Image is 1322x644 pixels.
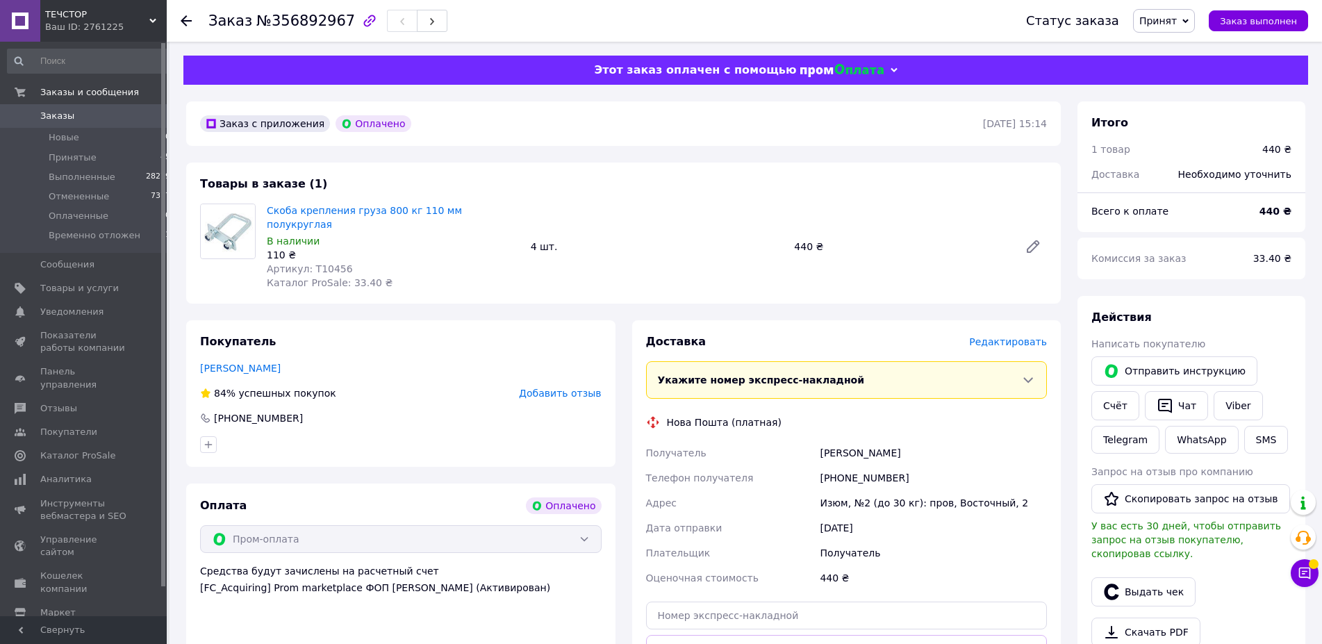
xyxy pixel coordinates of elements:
[40,473,92,486] span: Аналитика
[208,13,252,29] span: Заказ
[40,570,129,595] span: Кошелек компании
[663,415,785,429] div: Нова Пошта (платная)
[1139,15,1177,26] span: Принят
[200,499,247,512] span: Оплата
[646,447,707,459] span: Получатель
[646,335,707,348] span: Доставка
[1091,169,1139,180] span: Доставка
[40,306,104,318] span: Уведомления
[40,282,119,295] span: Товары и услуги
[1091,466,1253,477] span: Запрос на отзыв про компанию
[45,8,149,21] span: ТЕЧСТОР
[1253,253,1291,264] span: 33.40 ₴
[1244,426,1289,454] button: SMS
[146,171,170,183] span: 28279
[40,365,129,390] span: Панель управления
[213,411,304,425] div: [PHONE_NUMBER]
[526,497,601,514] div: Оплачено
[1091,426,1159,454] a: Telegram
[983,118,1047,129] time: [DATE] 15:14
[160,151,170,164] span: 45
[49,210,108,222] span: Оплаченные
[1262,142,1291,156] div: 440 ₴
[165,229,170,242] span: 1
[40,110,74,122] span: Заказы
[200,363,281,374] a: [PERSON_NAME]
[49,229,140,242] span: Временно отложен
[646,572,759,584] span: Оценочная стоимость
[1091,116,1128,129] span: Итого
[817,440,1050,465] div: [PERSON_NAME]
[267,263,353,274] span: Артикул: T10456
[1091,338,1205,349] span: Написать покупателю
[40,426,97,438] span: Покупатели
[1091,253,1187,264] span: Комиссия за заказ
[646,472,754,484] span: Телефон получателя
[267,236,320,247] span: В наличии
[256,13,355,29] span: №356892967
[40,449,115,462] span: Каталог ProSale
[200,115,330,132] div: Заказ с приложения
[151,190,170,203] span: 7377
[1091,144,1130,155] span: 1 товар
[788,237,1014,256] div: 440 ₴
[165,210,170,222] span: 0
[49,171,115,183] span: Выполненные
[7,49,172,74] input: Поиск
[646,602,1048,629] input: Номер экспресс-накладной
[1091,484,1290,513] button: Скопировать запрос на отзыв
[1019,233,1047,261] a: Редактировать
[1259,206,1291,217] b: 440 ₴
[40,86,139,99] span: Заказы и сообщения
[817,465,1050,490] div: [PHONE_NUMBER]
[1291,559,1319,587] button: Чат с покупателем
[214,388,236,399] span: 84%
[817,490,1050,515] div: Изюм, №2 (до 30 кг): пров, Восточный, 2
[1214,391,1262,420] a: Viber
[1091,577,1196,606] button: Выдать чек
[201,204,255,258] img: Скоба крепления груза 800 кг 110 мм полукруглая
[267,277,393,288] span: Каталог ProSale: 33.40 ₴
[267,205,462,230] a: Скоба крепления груза 800 кг 110 мм полукруглая
[594,63,796,76] span: Этот заказ оплачен с помощью
[1145,391,1208,420] button: Чат
[40,606,76,619] span: Маркет
[181,14,192,28] div: Вернуться назад
[969,336,1047,347] span: Редактировать
[49,190,109,203] span: Отмененные
[49,131,79,144] span: Новые
[817,540,1050,565] div: Получатель
[646,522,722,534] span: Дата отправки
[200,564,602,595] div: Средства будут зачислены на расчетный счет
[336,115,411,132] div: Оплачено
[1091,391,1139,420] button: Cчёт
[1209,10,1308,31] button: Заказ выполнен
[646,497,677,509] span: Адрес
[1170,159,1300,190] div: Необходимо уточнить
[525,237,789,256] div: 4 шт.
[1220,16,1297,26] span: Заказ выполнен
[200,386,336,400] div: успешных покупок
[658,374,865,386] span: Укажите номер экспресс-накладной
[40,497,129,522] span: Инструменты вебмастера и SEO
[267,248,520,262] div: 110 ₴
[1091,520,1281,559] span: У вас есть 30 дней, чтобы отправить запрос на отзыв покупателю, скопировав ссылку.
[200,177,327,190] span: Товары в заказе (1)
[40,402,77,415] span: Отзывы
[40,258,94,271] span: Сообщения
[1091,311,1152,324] span: Действия
[519,388,601,399] span: Добавить отзыв
[800,64,884,77] img: evopay logo
[45,21,167,33] div: Ваш ID: 2761225
[40,329,129,354] span: Показатели работы компании
[646,547,711,559] span: Плательщик
[165,131,170,144] span: 0
[49,151,97,164] span: Принятые
[1165,426,1238,454] a: WhatsApp
[1091,206,1168,217] span: Всего к оплате
[200,581,602,595] div: [FC_Acquiring] Prom marketplace ФОП [PERSON_NAME] (Активирован)
[817,515,1050,540] div: [DATE]
[1091,356,1257,386] button: Отправить инструкцию
[1026,14,1119,28] div: Статус заказа
[40,534,129,559] span: Управление сайтом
